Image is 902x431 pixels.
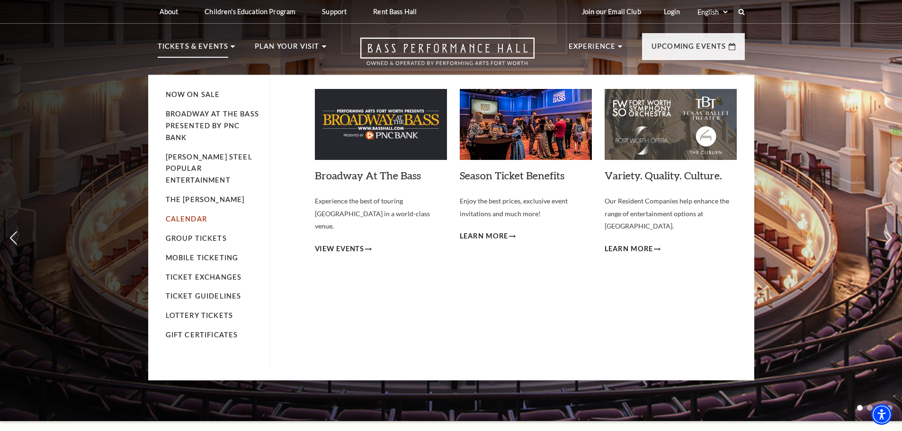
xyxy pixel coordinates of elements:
[605,169,722,182] a: Variety. Quality. Culture.
[605,243,661,255] a: Learn More
[315,169,421,182] a: Broadway At The Bass
[255,41,320,58] p: Plan Your Visit
[460,89,592,160] img: benefits_mega-nav_279x150.jpg
[315,243,365,255] span: View Events
[166,90,220,98] a: Now On Sale
[166,153,252,185] a: [PERSON_NAME] Steel Popular Entertainment
[166,110,259,141] a: Broadway At The Bass presented by PNC Bank
[322,8,347,16] p: Support
[871,404,892,425] div: Accessibility Menu
[569,41,616,58] p: Experience
[166,215,207,223] a: Calendar
[460,195,592,220] p: Enjoy the best prices, exclusive event invitations and much more!
[166,273,242,281] a: Ticket Exchanges
[605,243,653,255] span: Learn More
[460,169,564,182] a: Season Ticket Benefits
[373,8,417,16] p: Rent Bass Hall
[315,195,447,233] p: Experience the best of touring [GEOGRAPHIC_DATA] in a world-class venue.
[315,243,372,255] a: View Events
[160,8,179,16] p: About
[460,230,516,242] a: Learn More
[166,254,239,262] a: Mobile Ticketing
[652,41,726,58] p: Upcoming Events
[158,41,229,58] p: Tickets & Events
[460,230,509,242] span: Learn More
[166,234,227,242] a: Group Tickets
[166,311,233,319] a: Lottery Tickets
[205,8,295,16] p: Children's Education Program
[605,195,737,233] p: Our Resident Companies help enhance the range of entertainment options at [GEOGRAPHIC_DATA].
[166,195,245,203] a: The [PERSON_NAME]
[315,89,447,160] img: batb-meganav-279x150.jpg
[605,89,737,160] img: 11121_resco_mega-nav-individual-block_279x150.jpg
[166,292,241,300] a: Ticket Guidelines
[166,331,238,339] a: Gift Certificates
[696,8,729,17] select: Select:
